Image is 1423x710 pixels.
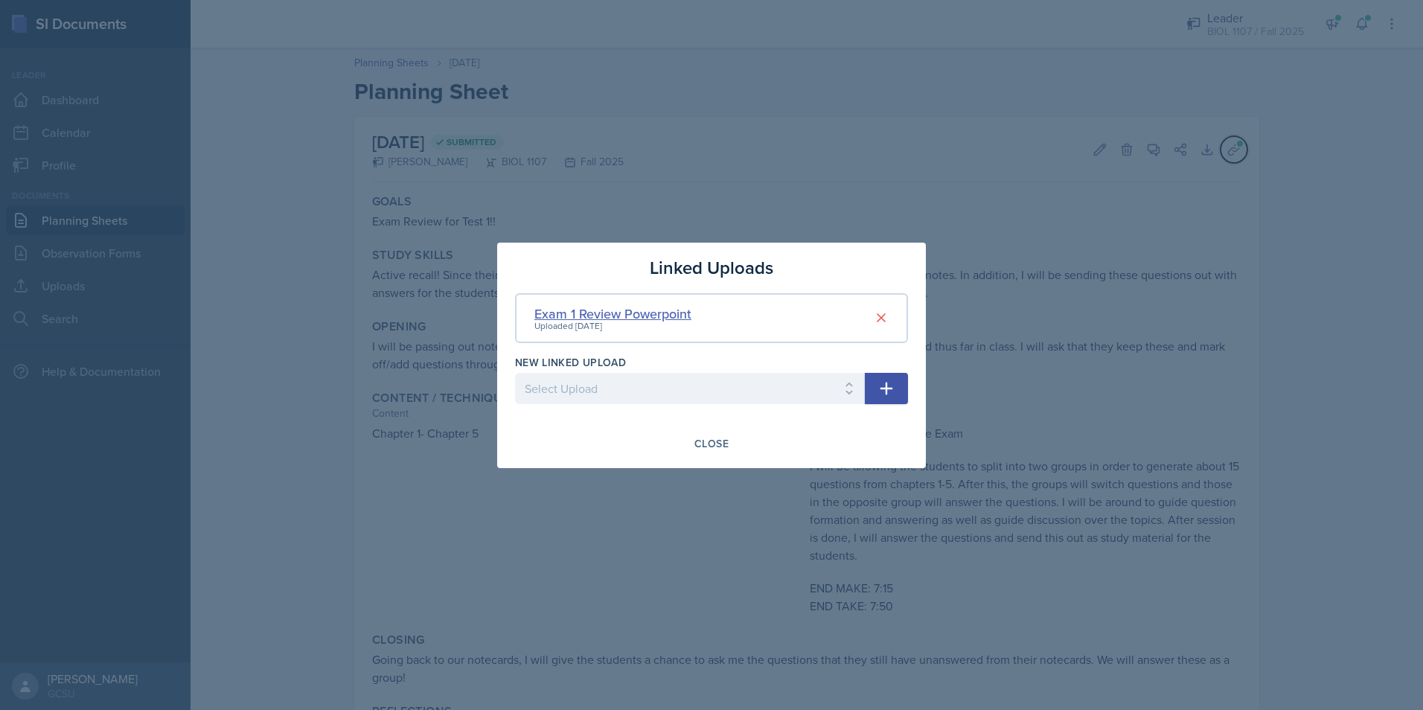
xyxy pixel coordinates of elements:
button: Close [685,431,738,456]
h3: Linked Uploads [650,255,773,281]
div: Uploaded [DATE] [534,319,691,333]
div: Close [694,438,729,450]
div: Exam 1 Review Powerpoint [534,304,691,324]
label: New Linked Upload [515,355,626,370]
